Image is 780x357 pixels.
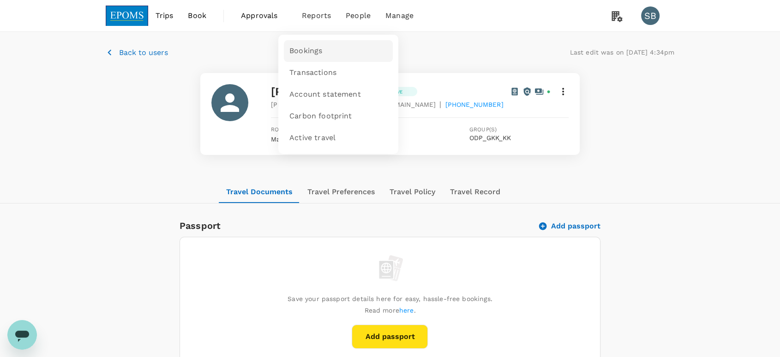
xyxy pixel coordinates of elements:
button: Travel Documents [219,181,300,203]
span: [PHONE_NUMBER] [445,100,504,109]
p: Back to users [119,47,168,58]
iframe: Button to launch messaging window [7,320,37,350]
a: here [399,307,414,314]
span: Trips [156,10,174,21]
span: Transactions [289,68,336,78]
a: Transactions [284,62,393,84]
span: People [346,10,371,21]
a: Account statement [284,84,393,105]
img: EPOMS SDN BHD [106,6,148,26]
span: Role [271,125,370,135]
span: [PERSON_NAME] [271,85,364,98]
a: Bookings [284,40,393,62]
button: Add passport [540,222,600,231]
span: Active travel [289,133,336,143]
img: empty passport [374,252,406,284]
h6: Passport [180,218,221,233]
p: Save your passport details here for easy, hassle-free bookings. [288,294,492,303]
div: SB [641,6,660,25]
span: Manager [271,135,298,143]
p: Last edit was on [DATE] 4:34pm [570,48,675,57]
span: Reports [302,10,331,21]
button: Back to users [106,47,168,58]
span: Book [188,10,206,21]
p: Read more . [364,306,415,315]
button: ODP_GKK_KK [469,135,511,142]
span: [PERSON_NAME][EMAIL_ADDRESS][DOMAIN_NAME] [271,100,436,109]
button: Add passport [352,325,428,349]
a: Carbon footprint [284,105,393,127]
span: Country [370,125,469,135]
a: Active travel [284,127,393,149]
span: Account statement [289,89,361,100]
button: Travel Preferences [300,181,382,203]
button: Travel Policy [382,181,443,203]
span: Carbon footprint [289,111,352,122]
span: Manage [385,10,414,21]
span: Approvals [241,10,287,21]
span: Group(s) [469,125,569,135]
button: Travel Record [443,181,508,203]
span: Bookings [289,46,322,56]
span: | [439,99,441,110]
